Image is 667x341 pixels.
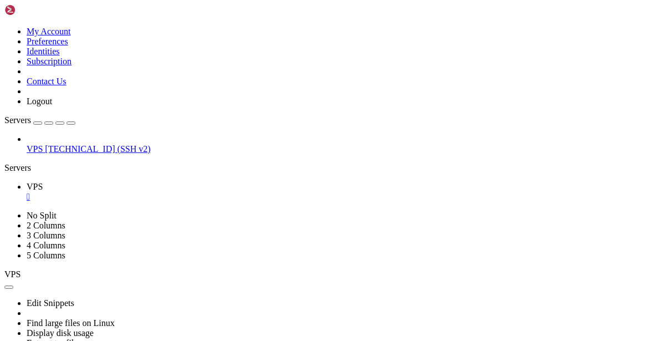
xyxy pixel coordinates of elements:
[4,269,21,279] span: VPS
[27,77,67,86] a: Contact Us
[27,221,65,230] a: 2 Columns
[4,163,663,173] div: Servers
[27,192,663,202] a: 
[4,4,68,16] img: Shellngn
[27,144,663,154] a: VPS [TECHNICAL_ID] (SSH v2)
[27,37,68,46] a: Preferences
[27,47,60,56] a: Identities
[4,115,75,125] a: Servers
[27,57,72,66] a: Subscription
[27,96,52,106] a: Logout
[27,318,115,328] a: Find large files on Linux
[27,231,65,240] a: 3 Columns
[4,14,523,24] x-row: [florian@vps2929992 ~]$
[27,241,65,250] a: 4 Columns
[27,251,65,260] a: 5 Columns
[27,134,663,154] li: VPS [TECHNICAL_ID] (SSH v2)
[4,115,31,125] span: Servers
[27,298,74,308] a: Edit Snippets
[4,4,523,14] x-row: Last login: [DATE] from [TECHNICAL_ID]
[27,27,71,36] a: My Account
[45,144,150,154] span: [TECHNICAL_ID] (SSH v2)
[27,182,43,191] span: VPS
[116,14,121,24] div: (24, 1)
[27,182,663,202] a: VPS
[27,328,94,338] a: Display disk usage
[27,211,57,220] a: No Split
[27,144,43,154] span: VPS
